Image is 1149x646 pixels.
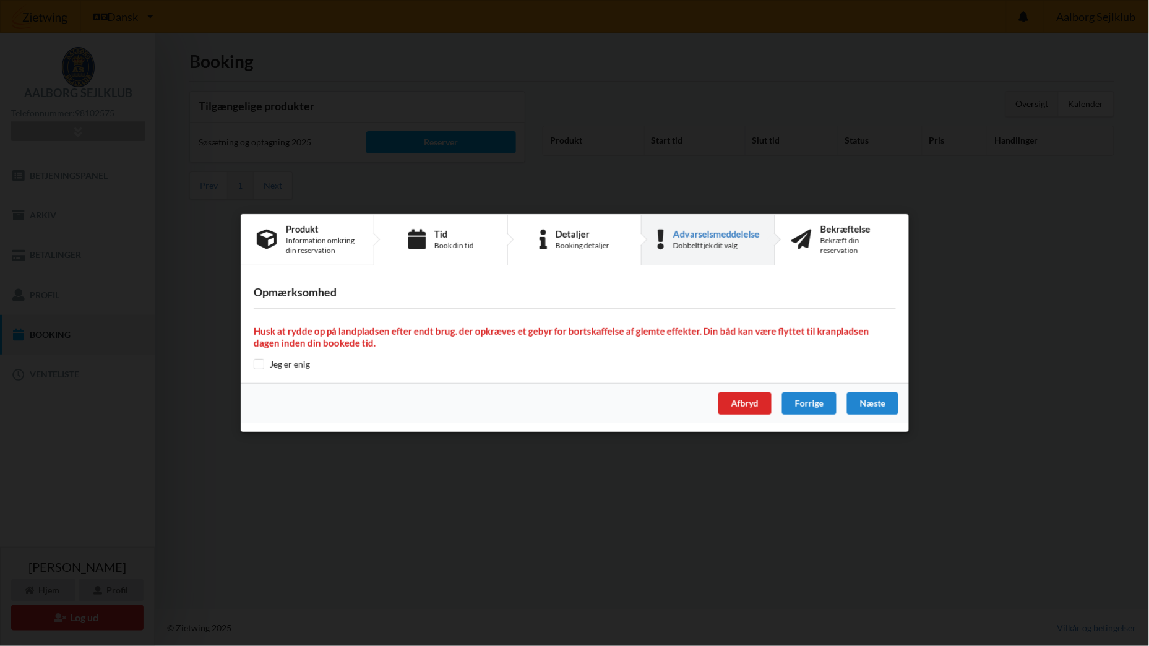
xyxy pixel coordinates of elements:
div: Bekræft din reservation [820,236,893,256]
div: Bekræftelse [820,224,893,234]
div: Forrige [781,392,836,415]
div: Produkt [286,224,358,234]
div: Afbryd [718,392,771,415]
div: Næste [846,392,898,415]
div: Information omkring din reservation [286,236,358,256]
h3: Opmærksomhed [254,285,896,299]
div: Book din tid [434,241,473,251]
div: Tid [434,229,473,239]
div: Advarselsmeddelelse [673,229,759,239]
div: Dobbelttjek dit valg [673,241,759,251]
h4: Husk at rydde op på landpladsen efter endt brug. der opkræves et gebyr for bortskaffelse af glemt... [254,325,896,350]
div: Detaljer [556,229,609,239]
label: Jeg er enig [254,359,310,369]
div: Booking detaljer [556,241,609,251]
